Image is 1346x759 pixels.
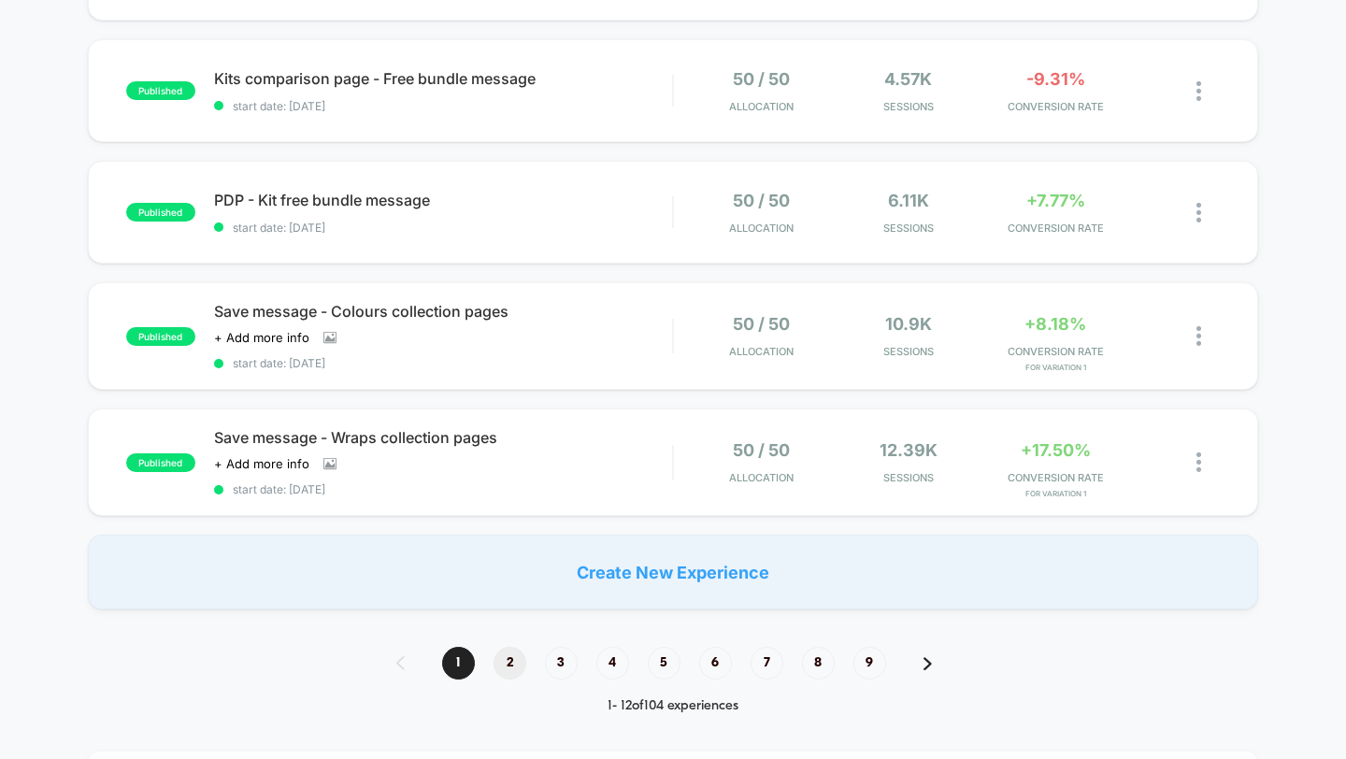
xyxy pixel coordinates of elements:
span: 9 [853,647,886,680]
span: Sessions [839,222,977,235]
span: CONVERSION RATE [987,222,1124,235]
span: for Variation 1 [987,363,1124,372]
span: Allocation [729,345,794,358]
span: 50 / 50 [733,314,790,334]
span: + Add more info [214,330,309,345]
img: close [1196,452,1201,472]
span: 5 [648,647,680,680]
span: Save message - Wraps collection pages [214,428,673,447]
span: Allocation [729,100,794,113]
span: Sessions [839,471,977,484]
span: 6 [699,647,732,680]
span: CONVERSION RATE [987,345,1124,358]
span: published [126,81,195,100]
span: CONVERSION RATE [987,100,1124,113]
span: 4 [596,647,629,680]
span: 3 [545,647,578,680]
span: Allocation [729,222,794,235]
span: -9.31% [1026,69,1085,89]
span: PDP - Kit free bundle message [214,191,673,209]
span: 1 [442,647,475,680]
span: 7 [751,647,783,680]
span: start date: [DATE] [214,99,673,113]
span: CONVERSION RATE [987,471,1124,484]
span: for Variation 1 [987,489,1124,498]
span: Sessions [839,345,977,358]
div: 1 - 12 of 104 experiences [378,698,969,714]
span: Kits comparison page - Free bundle message [214,69,673,88]
span: published [126,453,195,472]
img: pagination forward [924,657,932,670]
span: 6.11k [888,191,929,210]
span: Save message - Colours collection pages [214,302,673,321]
span: published [126,203,195,222]
span: +8.18% [1024,314,1086,334]
span: 10.9k [885,314,932,334]
span: Allocation [729,471,794,484]
img: close [1196,326,1201,346]
span: 8 [802,647,835,680]
div: Create New Experience [88,535,1259,609]
span: start date: [DATE] [214,221,673,235]
span: start date: [DATE] [214,356,673,370]
span: 50 / 50 [733,440,790,460]
span: +7.77% [1026,191,1085,210]
span: 50 / 50 [733,191,790,210]
span: + Add more info [214,456,309,471]
span: Sessions [839,100,977,113]
span: 4.57k [884,69,932,89]
span: 50 / 50 [733,69,790,89]
img: close [1196,203,1201,222]
span: start date: [DATE] [214,482,673,496]
span: published [126,327,195,346]
img: close [1196,81,1201,101]
span: +17.50% [1021,440,1091,460]
span: 2 [494,647,526,680]
span: 12.39k [880,440,938,460]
